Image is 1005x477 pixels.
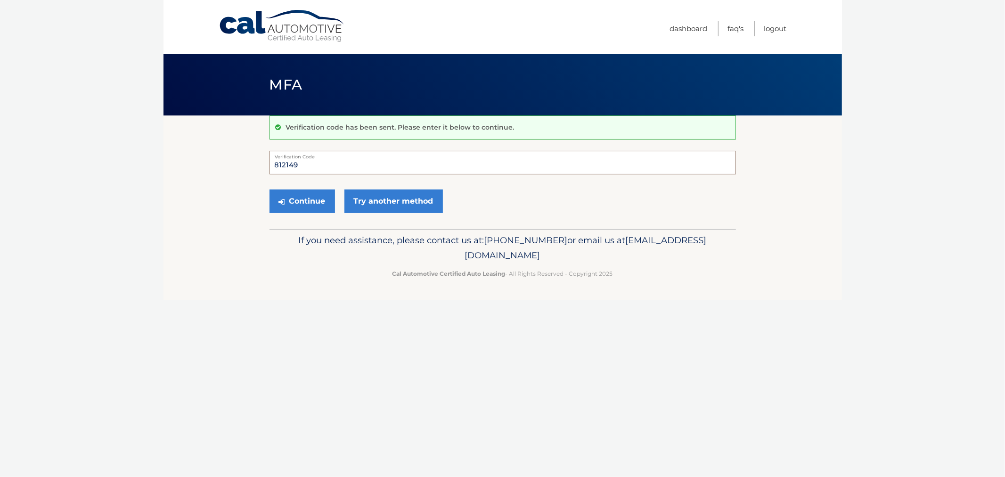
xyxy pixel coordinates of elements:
[484,235,568,246] span: [PHONE_NUMBER]
[270,189,335,213] button: Continue
[392,270,506,277] strong: Cal Automotive Certified Auto Leasing
[270,76,302,93] span: MFA
[670,21,708,36] a: Dashboard
[276,233,730,263] p: If you need assistance, please contact us at: or email us at
[270,151,736,174] input: Verification Code
[465,235,707,261] span: [EMAIL_ADDRESS][DOMAIN_NAME]
[276,269,730,279] p: - All Rights Reserved - Copyright 2025
[286,123,515,132] p: Verification code has been sent. Please enter it below to continue.
[344,189,443,213] a: Try another method
[219,9,346,43] a: Cal Automotive
[270,151,736,158] label: Verification Code
[728,21,744,36] a: FAQ's
[764,21,787,36] a: Logout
